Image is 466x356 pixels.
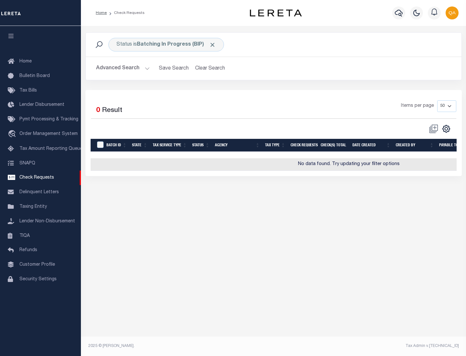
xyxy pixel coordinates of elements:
span: Click to Remove [209,41,216,48]
div: Tax Admin v.[TECHNICAL_ID] [278,343,459,349]
a: Home [96,11,107,15]
label: Result [102,106,122,116]
span: Home [19,59,32,64]
th: State: activate to sort column ascending [129,139,150,152]
b: Batching In Progress (BIP) [137,42,216,47]
span: 0 [96,107,100,114]
img: svg+xml;base64,PHN2ZyB4bWxucz0iaHR0cDovL3d3dy53My5vcmcvMjAwMC9zdmciIHBvaW50ZXItZXZlbnRzPSJub25lIi... [446,6,459,19]
span: Pymt Processing & Tracking [19,117,78,122]
span: Lender Non-Disbursement [19,219,75,224]
th: Date Created: activate to sort column ascending [350,139,393,152]
th: Check Requests [288,139,318,152]
th: Check(s) Total [318,139,350,152]
span: Items per page [401,103,434,110]
th: Agency: activate to sort column ascending [212,139,262,152]
th: Status: activate to sort column ascending [190,139,212,152]
th: Created By: activate to sort column ascending [393,139,437,152]
span: Taxing Entity [19,205,47,209]
span: Customer Profile [19,262,55,267]
span: Tax Bills [19,88,37,93]
li: Check Requests [107,10,145,16]
th: Tax Type: activate to sort column ascending [262,139,288,152]
div: 2025 © [PERSON_NAME]. [83,343,274,349]
i: travel_explore [8,130,18,139]
img: logo-dark.svg [250,9,302,17]
button: Advanced Search [96,62,150,75]
span: Security Settings [19,277,57,282]
span: Delinquent Letters [19,190,59,195]
button: Save Search [155,62,193,75]
th: Batch Id: activate to sort column ascending [104,139,129,152]
button: Clear Search [193,62,228,75]
div: Status is [108,38,224,51]
span: Refunds [19,248,37,252]
span: Check Requests [19,175,54,180]
span: Bulletin Board [19,74,50,78]
span: SNAPQ [19,161,35,165]
span: Tax Amount Reporting Queue [19,147,83,151]
span: Lender Disbursement [19,103,64,107]
th: Tax Service Type: activate to sort column ascending [150,139,190,152]
span: Order Management System [19,132,78,136]
span: TIQA [19,233,30,238]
